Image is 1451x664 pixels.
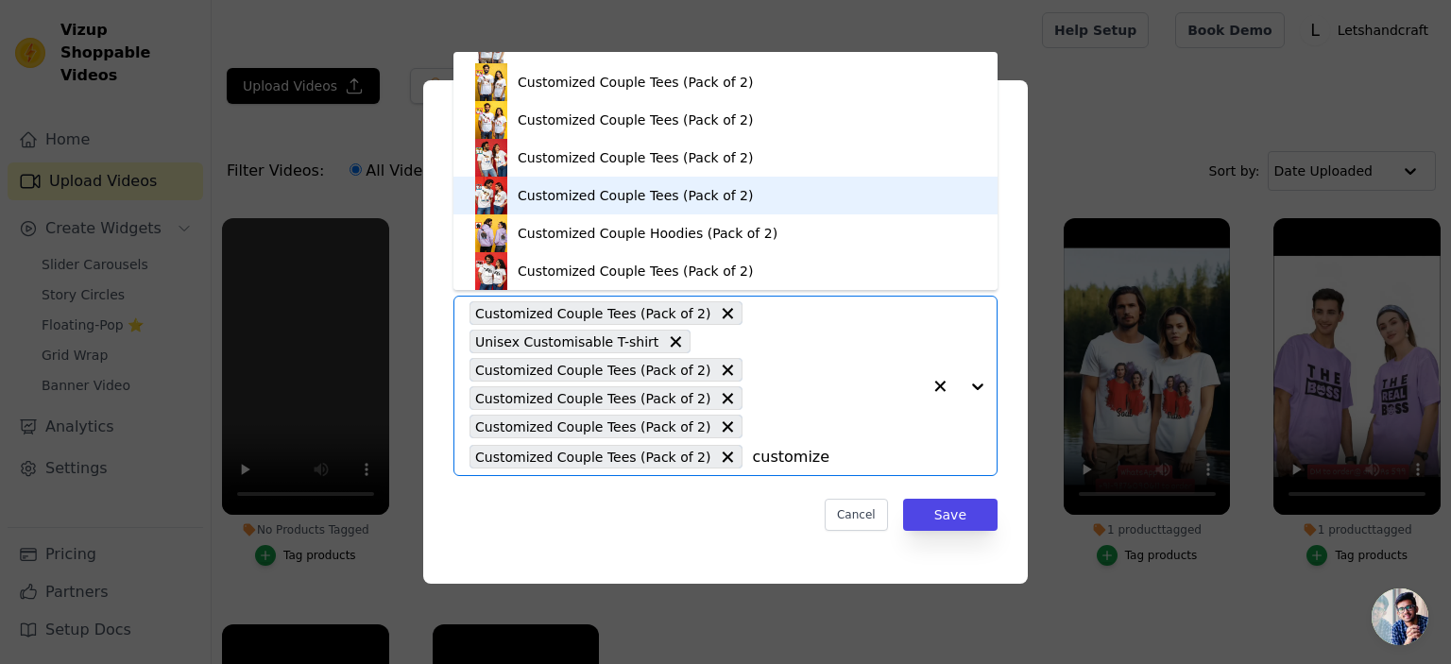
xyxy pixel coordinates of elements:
[472,139,510,177] img: product thumbnail
[472,214,510,252] img: product thumbnail
[475,302,710,324] span: Customized Couple Tees (Pack of 2)
[475,416,710,437] span: Customized Couple Tees (Pack of 2)
[472,177,510,214] img: product thumbnail
[518,224,777,243] div: Customized Couple Hoodies (Pack of 2)
[825,499,888,531] button: Cancel
[518,262,753,281] div: Customized Couple Tees (Pack of 2)
[475,331,658,352] span: Unisex Customisable T-shirt
[903,499,998,531] button: Save
[518,111,753,129] div: Customized Couple Tees (Pack of 2)
[472,252,510,290] img: product thumbnail
[475,387,710,409] span: Customized Couple Tees (Pack of 2)
[518,186,753,205] div: Customized Couple Tees (Pack of 2)
[475,359,710,381] span: Customized Couple Tees (Pack of 2)
[518,73,753,92] div: Customized Couple Tees (Pack of 2)
[472,101,510,139] img: product thumbnail
[475,446,710,468] span: Customized Couple Tees (Pack of 2)
[1372,588,1428,645] div: Open chat
[472,63,510,101] img: product thumbnail
[518,148,753,167] div: Customized Couple Tees (Pack of 2)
